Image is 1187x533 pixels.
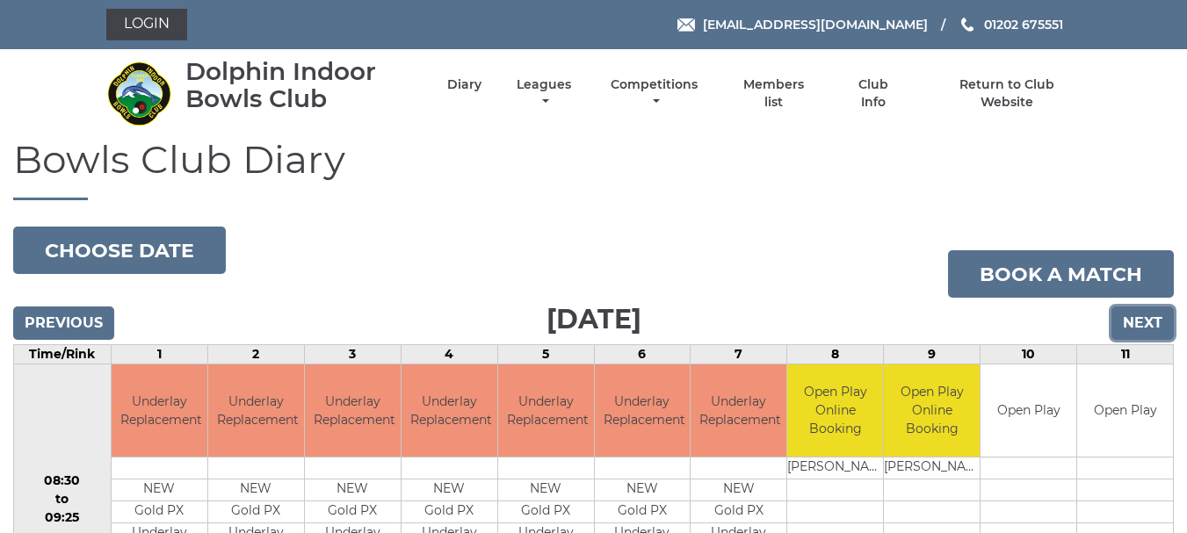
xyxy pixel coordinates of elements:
[595,501,691,522] td: Gold PX
[677,18,695,32] img: Email
[207,345,304,364] td: 2
[984,17,1063,32] span: 01202 675551
[402,479,497,501] td: NEW
[948,250,1174,298] a: Book a match
[304,345,401,364] td: 3
[845,76,902,111] a: Club Info
[305,501,401,522] td: Gold PX
[703,17,928,32] span: [EMAIL_ADDRESS][DOMAIN_NAME]
[498,501,594,522] td: Gold PX
[787,364,883,457] td: Open Play Online Booking
[884,345,981,364] td: 9
[691,479,786,501] td: NEW
[402,501,497,522] td: Gold PX
[981,364,1076,457] td: Open Play
[691,364,786,457] td: Underlay Replacement
[13,138,1174,200] h1: Bowls Club Diary
[932,76,1081,111] a: Return to Club Website
[595,479,691,501] td: NEW
[594,345,691,364] td: 6
[607,76,703,111] a: Competitions
[884,457,980,479] td: [PERSON_NAME]
[208,501,304,522] td: Gold PX
[787,345,884,364] td: 8
[512,76,575,111] a: Leagues
[111,345,207,364] td: 1
[208,364,304,457] td: Underlay Replacement
[305,364,401,457] td: Underlay Replacement
[959,15,1063,34] a: Phone us 01202 675551
[981,345,1077,364] td: 10
[961,18,973,32] img: Phone us
[13,227,226,274] button: Choose date
[787,457,883,479] td: [PERSON_NAME]
[1077,364,1173,457] td: Open Play
[13,306,114,340] input: Previous
[498,479,594,501] td: NEW
[112,501,207,522] td: Gold PX
[208,479,304,501] td: NEW
[595,364,691,457] td: Underlay Replacement
[1077,345,1174,364] td: 11
[884,364,980,457] td: Open Play Online Booking
[497,345,594,364] td: 5
[106,61,172,126] img: Dolphin Indoor Bowls Club
[691,345,787,364] td: 7
[691,501,786,522] td: Gold PX
[106,9,187,40] a: Login
[447,76,481,93] a: Diary
[733,76,814,111] a: Members list
[401,345,497,364] td: 4
[112,479,207,501] td: NEW
[14,345,112,364] td: Time/Rink
[1111,306,1174,340] input: Next
[185,58,416,112] div: Dolphin Indoor Bowls Club
[498,364,594,457] td: Underlay Replacement
[305,479,401,501] td: NEW
[112,364,207,457] td: Underlay Replacement
[402,364,497,457] td: Underlay Replacement
[677,15,928,34] a: Email [EMAIL_ADDRESS][DOMAIN_NAME]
